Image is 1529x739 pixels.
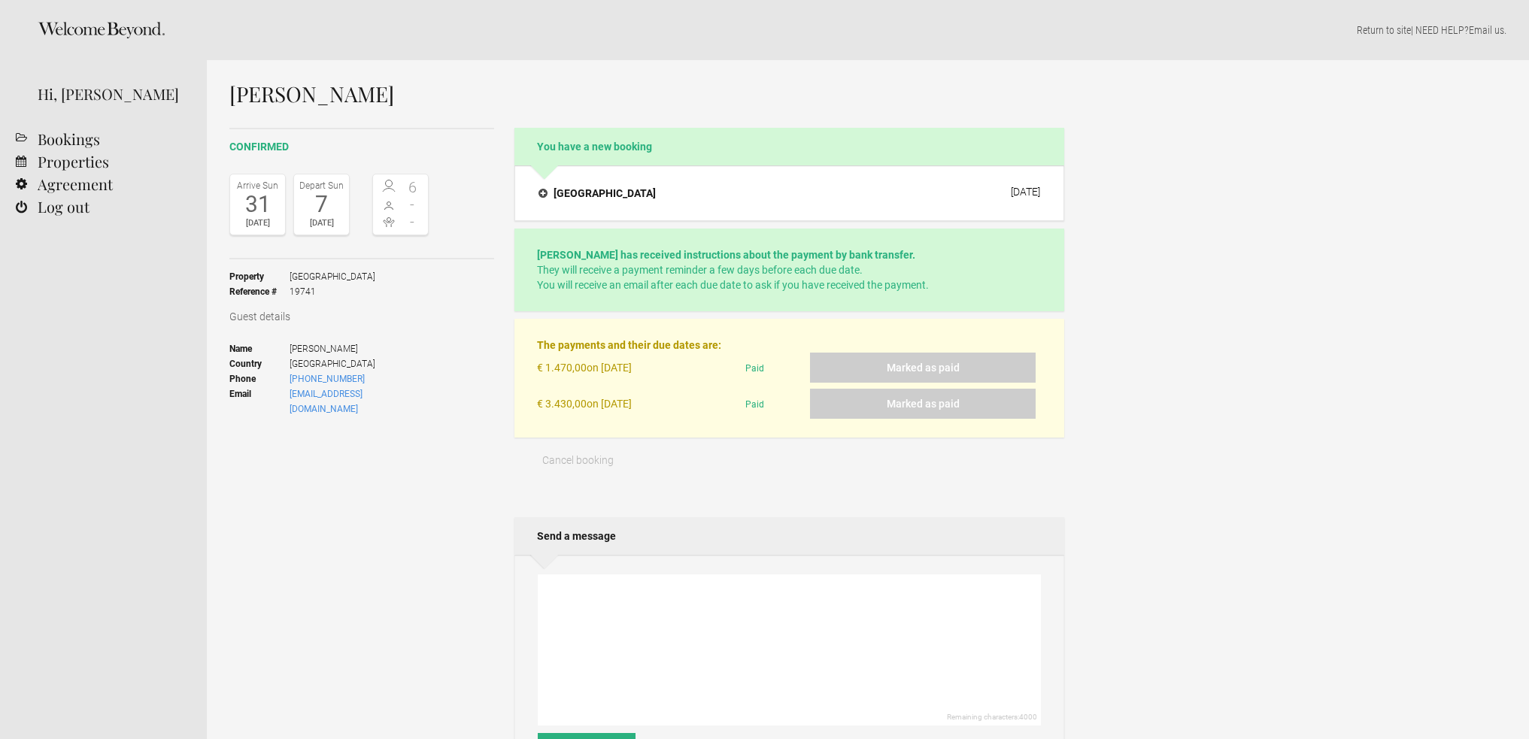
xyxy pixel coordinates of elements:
strong: The payments and their due dates are: [537,339,721,351]
div: [DATE] [234,216,281,231]
span: [GEOGRAPHIC_DATA] [290,269,375,284]
p: | NEED HELP? . [229,23,1506,38]
span: 19741 [290,284,375,299]
flynt-currency: € 1.470,00 [537,362,587,374]
h2: Send a message [514,517,1064,555]
button: [GEOGRAPHIC_DATA] [DATE] [526,177,1052,209]
div: [DATE] [298,216,345,231]
h2: confirmed [229,139,494,155]
div: Paid [739,353,811,389]
strong: Email [229,386,290,416]
strong: Name [229,341,290,356]
span: 6 [401,180,425,195]
strong: Phone [229,371,290,386]
div: Depart Sun [298,178,345,193]
span: - [401,214,425,229]
div: on [DATE] [537,389,739,419]
a: Return to site [1357,24,1411,36]
div: 31 [234,193,281,216]
span: [PERSON_NAME] [290,341,429,356]
div: Arrive Sun [234,178,281,193]
span: - [401,197,425,212]
p: They will receive a payment reminder a few days before each due date. You will receive an email a... [537,247,1042,292]
button: Cancel booking [514,445,642,475]
div: Hi, [PERSON_NAME] [38,83,184,105]
strong: Country [229,356,290,371]
h3: Guest details [229,309,494,324]
flynt-currency: € 3.430,00 [537,398,587,410]
div: 7 [298,193,345,216]
h2: You have a new booking [514,128,1064,165]
div: on [DATE] [537,353,739,389]
strong: [PERSON_NAME] has received instructions about the payment by bank transfer. [537,249,915,261]
h1: [PERSON_NAME] [229,83,1064,105]
a: [PHONE_NUMBER] [290,374,365,384]
h4: [GEOGRAPHIC_DATA] [538,186,656,201]
div: Paid [739,389,811,419]
span: [GEOGRAPHIC_DATA] [290,356,429,371]
a: [EMAIL_ADDRESS][DOMAIN_NAME] [290,389,363,414]
strong: Reference # [229,284,290,299]
div: [DATE] [1011,186,1040,198]
button: Marked as paid [810,389,1036,419]
strong: Property [229,269,290,284]
a: Email us [1469,24,1504,36]
button: Marked as paid [810,353,1036,383]
span: Cancel booking [542,454,614,466]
